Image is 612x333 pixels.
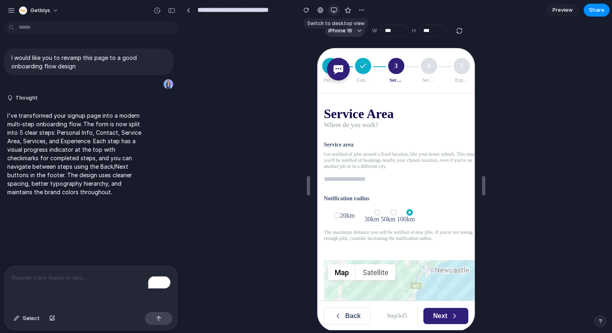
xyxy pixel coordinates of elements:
h1: Service Area [6,58,164,73]
div: 50km [63,168,79,175]
button: iPhone 16 [325,25,365,37]
span: Getblys [30,6,50,15]
button: Back [6,259,53,276]
p: Where do you work? [6,73,164,81]
div: Switch to desktop view [304,18,368,29]
button: Select [10,312,44,325]
span: Share [589,6,604,14]
span: iPhone 16 [328,27,352,35]
iframe: To enrich screen reader interactions, please activate Accessibility in Grammarly extension settings [317,47,476,332]
span: Select [23,314,40,322]
div: Get notified of jobs around a fixed location, like your home suburb. This means you'll be notifie... [6,103,164,121]
div: Notification radius [6,147,164,154]
span: Next [116,264,130,271]
p: I would like you to revamp this page to a good onboarding flow design [11,53,166,70]
div: 100km [79,168,97,175]
p: I've transformed your signup page into a modern multi-step onboarding flow. The form is now split... [7,111,142,196]
div: Service area [6,93,164,100]
div: 30km [47,168,63,175]
label: H [412,27,416,35]
a: Preview [546,4,579,17]
div: The maximum distance you will be notified of new jobs. If you're not seeing enough jobs, consider... [6,181,164,193]
button: Show street map [11,216,38,232]
div: To enrich screen reader interactions, please activate Accessibility in Grammarly extension settings [4,266,178,309]
button: Show satellite imagery [38,216,78,232]
button: Next [106,260,151,276]
label: W [372,27,377,35]
div: Step 3 of 5 [70,265,90,271]
div: 20km [23,164,37,171]
span: Preview [552,6,573,14]
span: Back [28,264,43,271]
button: Share [584,4,610,17]
button: Getblys [16,4,63,17]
